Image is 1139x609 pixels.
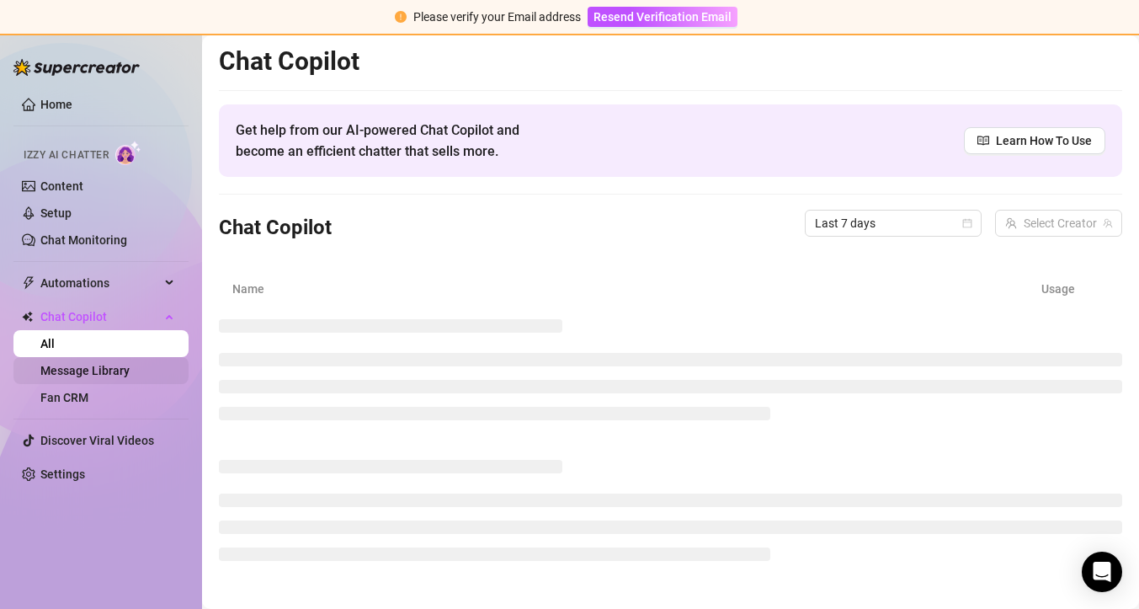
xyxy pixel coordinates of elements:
[1041,280,1109,298] article: Usage
[40,434,154,447] a: Discover Viral Videos
[413,8,581,26] div: Please verify your Email address
[115,141,141,165] img: AI Chatter
[395,11,407,23] span: exclamation-circle
[232,280,1041,298] article: Name
[1082,552,1122,592] div: Open Intercom Messenger
[40,337,55,350] a: All
[13,59,140,76] img: logo-BBDzfeDw.svg
[24,147,109,163] span: Izzy AI Chatter
[40,270,160,296] span: Automations
[593,10,732,24] span: Resend Verification Email
[40,364,130,377] a: Message Library
[977,135,989,147] span: read
[40,179,83,193] a: Content
[236,120,560,162] span: Get help from our AI-powered Chat Copilot and become an efficient chatter that sells more.
[964,127,1105,154] a: Learn How To Use
[588,7,737,27] button: Resend Verification Email
[40,233,127,247] a: Chat Monitoring
[996,131,1092,150] span: Learn How To Use
[815,211,971,236] span: Last 7 days
[40,303,160,330] span: Chat Copilot
[219,215,332,242] h3: Chat Copilot
[40,206,72,220] a: Setup
[22,311,33,323] img: Chat Copilot
[1103,218,1113,228] span: team
[40,98,72,111] a: Home
[962,218,972,228] span: calendar
[219,45,1122,77] h2: Chat Copilot
[40,467,85,481] a: Settings
[22,276,35,290] span: thunderbolt
[40,391,88,404] a: Fan CRM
